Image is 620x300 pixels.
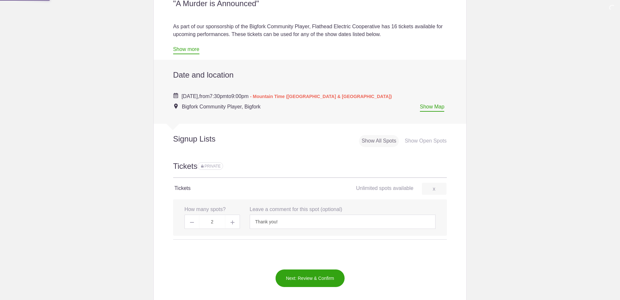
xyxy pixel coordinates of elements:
span: Bigfork Community Player, Bigfork [182,104,261,109]
img: Event location [174,104,178,109]
span: 7:30pm [209,94,227,99]
label: Leave a comment for this spot (optional) [250,206,342,213]
span: [DATE], [182,94,199,99]
img: Lock [201,165,204,168]
label: How many spots? [185,206,226,213]
span: 9:00pm [231,94,248,99]
span: Unlimited spots available [356,185,413,191]
div: Show Open Spots [402,135,449,147]
a: x [422,183,447,195]
h2: Signup Lists [154,134,258,144]
h2: Tickets [173,161,447,178]
h2: Date and location [173,70,447,80]
input: Enter message [250,215,435,229]
span: Sign ups for this sign up list are private. Your sign up will be visible only to you and the even... [201,164,221,169]
img: Cal purple [173,93,178,98]
a: Show more [173,46,199,54]
img: Plus gray [231,220,234,224]
span: PRIVATE [205,164,221,169]
span: - Mountain Time ([GEOGRAPHIC_DATA] & [GEOGRAPHIC_DATA]) [250,94,392,99]
a: Show Map [420,104,445,112]
div: As part of our sponsorship of the Bigfork Community Player, Flathead Electric Cooperative has 16 ... [173,23,447,38]
div: Show All Spots [359,135,399,147]
span: from to [182,94,392,99]
button: Next: Review & Confirm [275,269,345,287]
h4: Tickets [174,184,310,192]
